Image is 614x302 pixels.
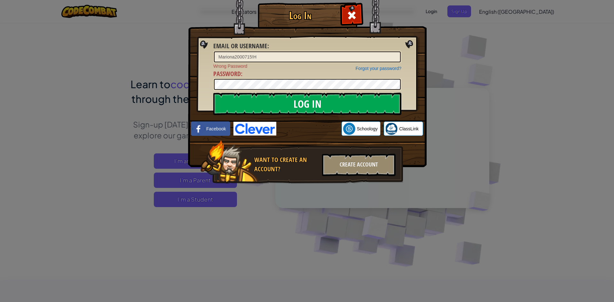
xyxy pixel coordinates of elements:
span: ClassLink [399,126,419,132]
span: Facebook [206,126,226,132]
input: Log In [213,93,401,115]
div: Want to create an account? [254,155,318,174]
a: Forgot your password? [356,66,401,71]
label: : [213,42,269,51]
img: clever-logo-blue.png [233,122,276,136]
span: Wrong Password [213,63,401,69]
img: facebook_small.png [193,123,205,135]
h1: Log In [259,10,341,21]
label: : [213,69,242,79]
img: classlink-logo-small.png [385,123,398,135]
span: Email or Username [213,42,267,50]
img: schoology.png [343,123,355,135]
span: Schoology [357,126,378,132]
iframe: Sign in with Google Button [276,122,342,136]
div: Create Account [322,154,396,176]
span: Password [213,69,241,78]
